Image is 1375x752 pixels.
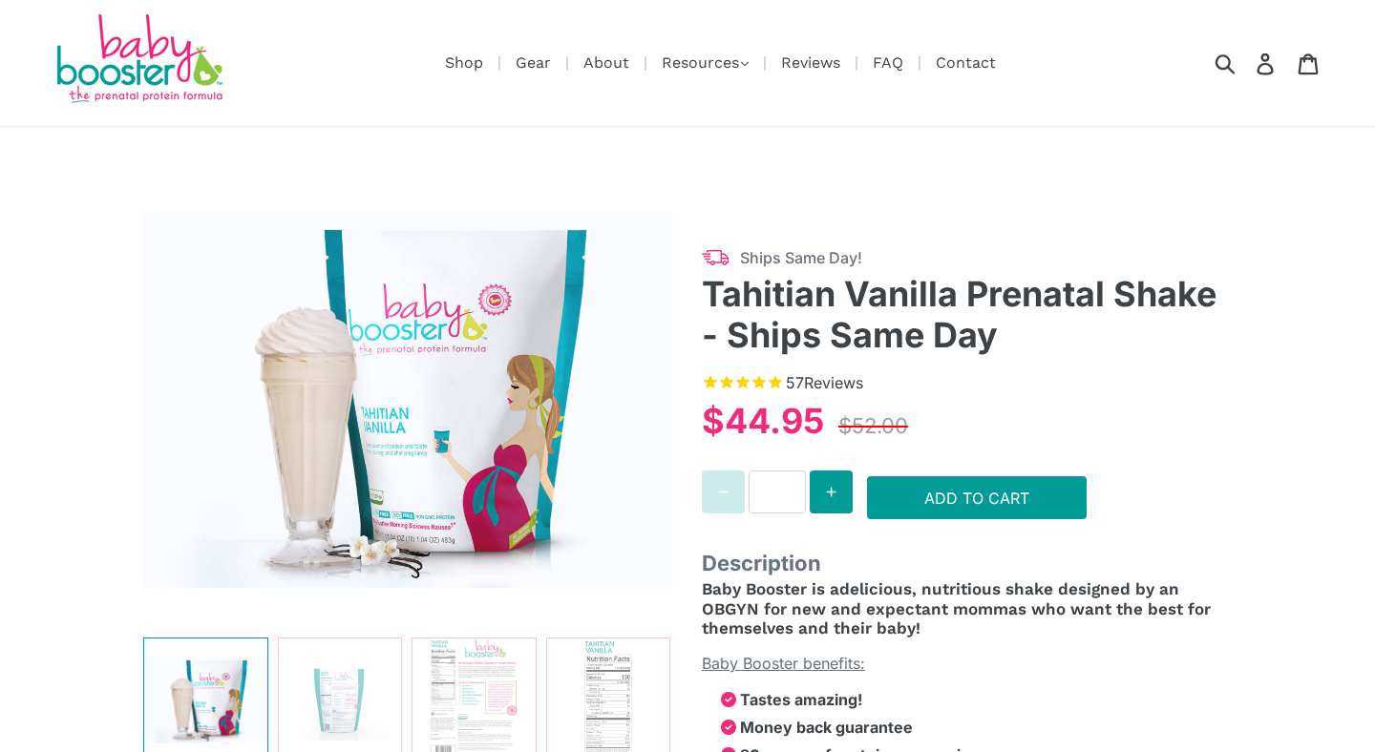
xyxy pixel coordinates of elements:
span: Baby Booster is a [702,579,839,598]
h4: delicious, nutritious shake designed by an OBGYN for new and expectant mommas who want the best f... [702,579,1232,637]
div: $44.95 [702,395,824,447]
h3: Tahitian Vanilla Prenatal Shake - Ships Same Day [702,274,1232,356]
a: Contact [926,51,1005,74]
a: Gear [506,51,561,74]
a: FAQ [863,51,913,74]
span: Reviews [804,373,863,392]
button: Add to Cart [867,476,1087,519]
span: Description [702,548,1232,579]
a: About [574,51,639,74]
span: Rated 4.7 out of 5 stars 57 reviews [702,371,1232,396]
input: Search [1221,42,1274,84]
strong: Tastes amazing! [740,690,862,709]
span: Baby Booster benefits: [702,654,865,673]
img: Tahitian Vanilla Prenatal Shake - Ships Same Day [143,170,673,628]
a: Reviews [772,51,850,74]
button: Increase quantity for Tahitian Vanilla Prenatal Shake - Ships Same Day [810,470,853,513]
button: Resources [652,49,758,77]
div: $52.00 [834,406,913,447]
strong: Money back guarantee [740,718,913,737]
span: Add to Cart [924,489,1029,508]
a: Shop [435,51,493,74]
input: Quantity for Tahitian Vanilla Prenatal Shake - Ships Same Day [749,470,806,513]
span: 57 reviews [786,373,863,392]
span: Ships Same Day! [740,246,1232,269]
img: Baby Booster Prenatal Protein Supplements [53,14,224,107]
